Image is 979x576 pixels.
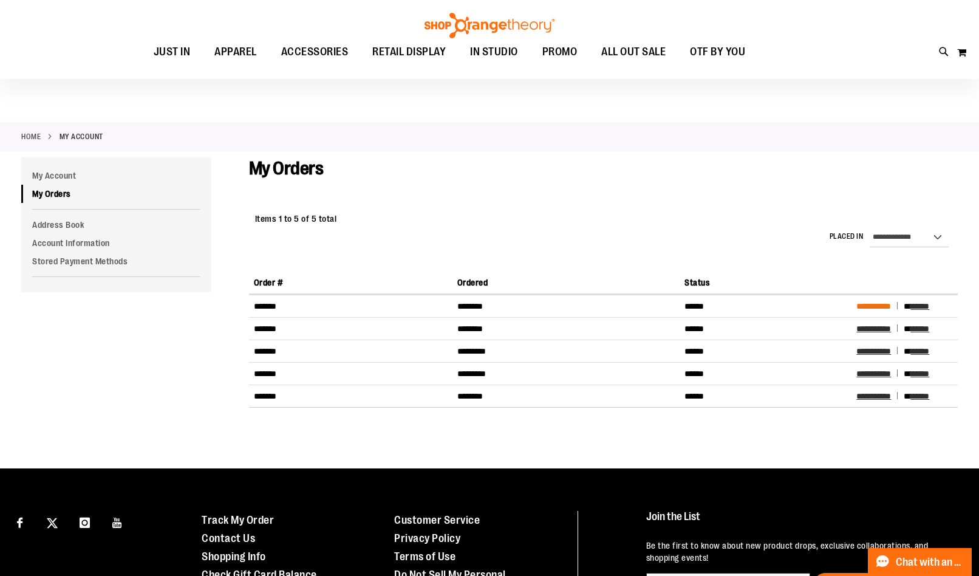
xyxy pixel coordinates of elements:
a: My Orders [21,185,211,203]
span: IN STUDIO [470,38,518,66]
a: Customer Service [394,514,480,526]
a: My Account [21,166,211,185]
th: Status [680,272,851,294]
a: Visit our Instagram page [74,511,95,532]
span: Items 1 to 5 of 5 total [255,214,337,224]
a: Terms of Use [394,550,455,563]
a: Account Information [21,234,211,252]
a: Home [21,131,41,142]
p: Be the first to know about new product drops, exclusive collaborations, and shopping events! [646,540,954,564]
img: Shop Orangetheory [423,13,556,38]
span: OTF BY YOU [690,38,745,66]
a: Visit our X page [42,511,63,532]
span: Chat with an Expert [896,557,964,568]
span: PROMO [542,38,578,66]
span: RETAIL DISPLAY [372,38,446,66]
a: Stored Payment Methods [21,252,211,270]
img: Twitter [47,518,58,529]
h4: Join the List [646,511,954,533]
a: Contact Us [202,532,255,544]
label: Placed in [830,231,864,242]
span: JUST IN [154,38,191,66]
a: Visit our Youtube page [107,511,128,532]
span: ALL OUT SALE [601,38,666,66]
th: Ordered [452,272,680,294]
a: Track My Order [202,514,274,526]
th: Order # [249,272,452,294]
strong: My Account [60,131,103,142]
a: Address Book [21,216,211,234]
span: APPAREL [214,38,257,66]
a: Visit our Facebook page [9,511,30,532]
span: ACCESSORIES [281,38,349,66]
button: Chat with an Expert [868,548,972,576]
span: My Orders [249,158,324,179]
a: Privacy Policy [394,532,460,544]
a: Shopping Info [202,550,266,563]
